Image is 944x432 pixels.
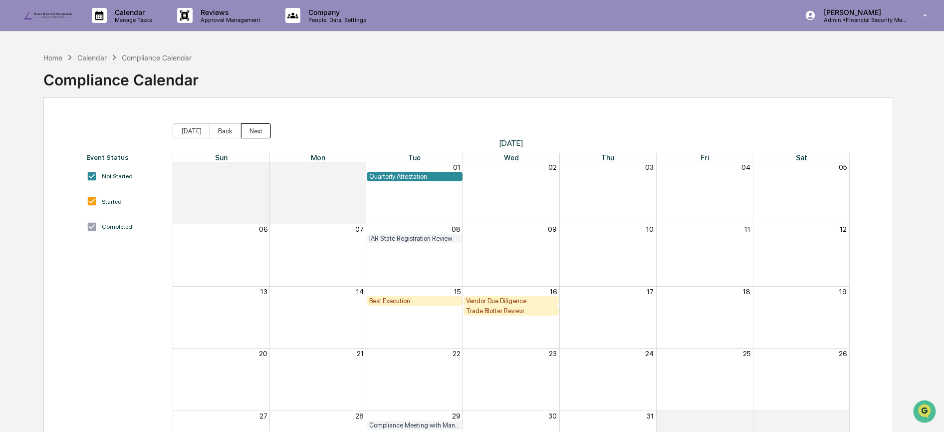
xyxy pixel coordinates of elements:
div: Quarterly Attestation [369,173,460,180]
span: Fri [701,153,709,162]
p: Manage Tasks [107,16,157,23]
p: Reviews [193,8,265,16]
span: Wed [504,153,519,162]
p: Admin • Financial Security Management [816,16,909,23]
button: 06 [259,225,267,233]
button: 05 [839,163,847,171]
button: 28 [355,412,364,420]
span: Sat [796,153,807,162]
button: 16 [550,288,557,296]
span: Attestations [82,126,124,136]
span: Tue [408,153,421,162]
span: Mon [311,153,325,162]
div: Calendar [77,53,107,62]
button: Next [241,123,271,138]
button: 30 [355,163,364,171]
button: 19 [839,288,847,296]
button: 09 [548,225,557,233]
button: 29 [452,412,461,420]
span: Data Lookup [20,145,63,155]
button: 15 [454,288,461,296]
button: 04 [741,163,750,171]
button: 11 [744,225,750,233]
img: logo [24,11,72,19]
div: 🔎 [10,146,18,154]
button: 18 [743,288,750,296]
button: 17 [647,288,654,296]
div: IAR State Registration Review [369,235,460,242]
button: 26 [839,350,847,358]
button: 13 [260,288,267,296]
a: 🔎Data Lookup [6,141,67,159]
button: Back [210,123,241,138]
button: Start new chat [170,79,182,91]
p: [PERSON_NAME] [816,8,909,16]
div: Trade Blotter Review [466,307,557,315]
div: Best Execution [369,297,460,305]
button: 25 [743,350,750,358]
div: Completed [102,223,132,230]
button: 22 [453,350,461,358]
div: Vendor Due Diligence [466,297,557,305]
button: 07 [355,225,364,233]
div: Not Started [102,173,133,180]
a: Powered byPylon [70,169,121,177]
div: Home [43,53,62,62]
button: 12 [840,225,847,233]
button: 01 [453,163,461,171]
div: Compliance Calendar [43,63,199,89]
button: 31 [647,412,654,420]
span: Preclearance [20,126,64,136]
span: Thu [601,153,614,162]
div: 🖐️ [10,127,18,135]
button: 02 [548,163,557,171]
button: 30 [548,412,557,420]
div: Event Status [86,153,163,161]
button: 24 [645,350,654,358]
iframe: Open customer support [912,399,939,426]
span: Pylon [99,169,121,177]
a: 🖐️Preclearance [6,122,68,140]
p: Approval Management [193,16,265,23]
p: Company [300,8,371,16]
button: 01 [743,412,750,420]
button: 23 [549,350,557,358]
button: 08 [452,225,461,233]
button: 02 [838,412,847,420]
span: [DATE] [173,138,850,148]
button: 03 [645,163,654,171]
span: Sun [215,153,228,162]
div: We're available if you need us! [34,86,126,94]
button: 10 [646,225,654,233]
button: 21 [357,350,364,358]
button: 27 [259,412,267,420]
p: How can we help? [10,21,182,37]
div: 🗄️ [72,127,80,135]
div: Compliance Meeting with Management [369,422,460,429]
button: [DATE] [173,123,210,138]
p: Calendar [107,8,157,16]
a: 🗄️Attestations [68,122,128,140]
img: 1746055101610-c473b297-6a78-478c-a979-82029cc54cd1 [10,76,28,94]
div: Start new chat [34,76,164,86]
button: 20 [259,350,267,358]
button: 29 [259,163,267,171]
div: Compliance Calendar [122,53,192,62]
div: Started [102,198,122,205]
p: People, Data, Settings [300,16,371,23]
button: 14 [356,288,364,296]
